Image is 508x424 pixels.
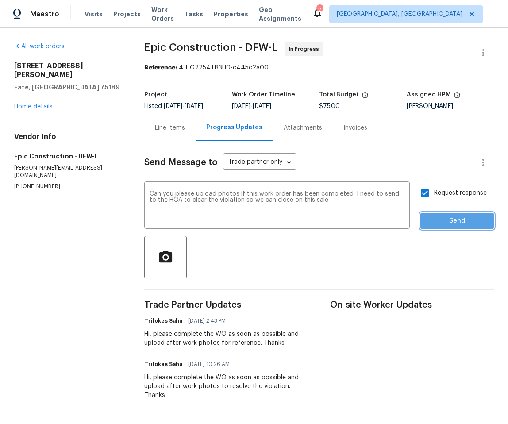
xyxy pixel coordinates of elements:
[144,65,177,71] b: Reference:
[30,10,59,19] span: Maestro
[420,213,494,229] button: Send
[188,360,230,369] span: [DATE] 10:26 AM
[144,92,167,98] h5: Project
[232,103,250,109] span: [DATE]
[14,132,123,141] h4: Vendor Info
[407,92,451,98] h5: Assigned HPM
[316,5,323,14] div: 2
[188,316,226,325] span: [DATE] 2:43 PM
[232,103,271,109] span: -
[330,301,494,309] span: On-site Worker Updates
[144,158,218,167] span: Send Message to
[319,92,359,98] h5: Total Budget
[362,92,369,103] span: The total cost of line items that have been proposed by Opendoor. This sum includes line items th...
[206,123,262,132] div: Progress Updates
[343,123,367,132] div: Invoices
[144,330,308,347] div: Hi, please complete the WO as soon as possible and upload after work photos for reference. Thanks
[223,155,296,170] div: Trade partner only
[14,164,123,179] p: [PERSON_NAME][EMAIL_ADDRESS][DOMAIN_NAME]
[14,62,123,79] h2: [STREET_ADDRESS][PERSON_NAME]
[214,10,248,19] span: Properties
[113,10,141,19] span: Projects
[454,92,461,103] span: The hpm assigned to this work order.
[144,301,308,309] span: Trade Partner Updates
[144,360,183,369] h6: Trilokes Sahu
[284,123,322,132] div: Attachments
[14,183,123,190] p: [PHONE_NUMBER]
[85,10,103,19] span: Visits
[14,43,65,50] a: All work orders
[14,152,123,161] h5: Epic Construction - DFW-L
[144,63,494,72] div: 4JHG2254TB3H0-c445c2a00
[253,103,271,109] span: [DATE]
[150,191,404,222] textarea: Can you please upload photos if this work order has been completed. I need to send to the HOA to ...
[319,103,340,109] span: $75.00
[185,103,203,109] span: [DATE]
[164,103,203,109] span: -
[14,104,53,110] a: Home details
[407,103,494,109] div: [PERSON_NAME]
[151,5,174,23] span: Work Orders
[185,11,203,17] span: Tasks
[155,123,185,132] div: Line Items
[289,45,323,54] span: In Progress
[144,316,183,325] h6: Trilokes Sahu
[259,5,301,23] span: Geo Assignments
[144,42,277,53] span: Epic Construction - DFW-L
[434,189,487,198] span: Request response
[427,216,487,227] span: Send
[144,103,203,109] span: Listed
[144,373,308,400] div: Hi, please complete the WO as soon as possible and upload after work photos to resolve the violat...
[164,103,182,109] span: [DATE]
[337,10,462,19] span: [GEOGRAPHIC_DATA], [GEOGRAPHIC_DATA]
[14,83,123,92] h5: Fate, [GEOGRAPHIC_DATA] 75189
[232,92,295,98] h5: Work Order Timeline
